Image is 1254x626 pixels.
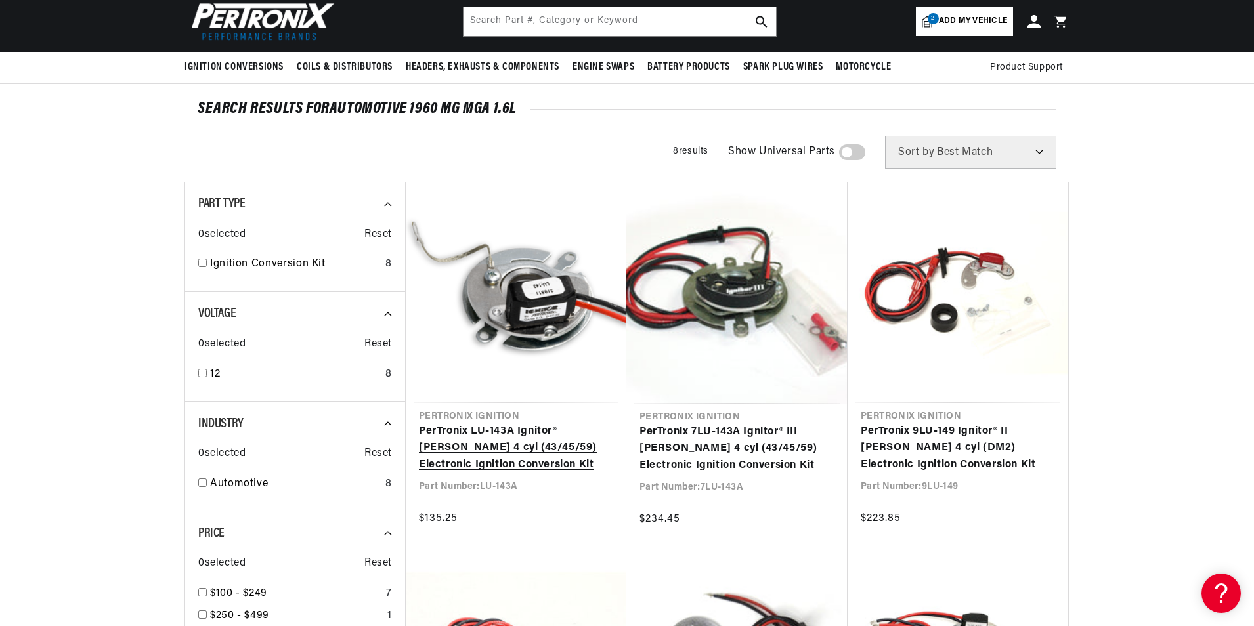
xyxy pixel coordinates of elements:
[210,256,380,273] a: Ignition Conversion Kit
[639,424,834,474] a: PerTronix 7LU-143A Ignitor® III [PERSON_NAME] 4 cyl (43/45/59) Electronic Ignition Conversion Kit
[210,476,380,493] a: Automotive
[829,52,897,83] summary: Motorcycle
[728,144,835,161] span: Show Universal Parts
[386,585,392,602] div: 7
[364,555,392,572] span: Reset
[641,52,737,83] summary: Battery Products
[364,226,392,243] span: Reset
[210,610,269,621] span: $250 - $499
[885,136,1056,169] select: Sort by
[990,52,1070,83] summary: Product Support
[566,52,641,83] summary: Engine Swaps
[364,336,392,353] span: Reset
[198,336,246,353] span: 0 selected
[928,13,939,24] span: 2
[210,588,267,598] span: $100 - $249
[198,226,246,243] span: 0 selected
[198,527,225,540] span: Price
[387,608,392,625] div: 1
[297,60,393,74] span: Coils & Distributors
[737,52,830,83] summary: Spark Plug Wires
[861,423,1055,474] a: PerTronix 9LU-149 Ignitor® II [PERSON_NAME] 4 cyl (DM2) Electronic Ignition Conversion Kit
[464,7,776,36] input: Search Part #, Category or Keyword
[184,52,290,83] summary: Ignition Conversions
[198,102,1056,115] div: SEARCH RESULTS FOR Automotive 1960 MG MGA 1.6L
[939,15,1007,28] span: Add my vehicle
[184,60,284,74] span: Ignition Conversions
[916,7,1013,36] a: 2Add my vehicle
[385,476,392,493] div: 8
[198,446,246,463] span: 0 selected
[385,366,392,383] div: 8
[406,60,559,74] span: Headers, Exhausts & Components
[419,423,613,474] a: PerTronix LU-143A Ignitor® [PERSON_NAME] 4 cyl (43/45/59) Electronic Ignition Conversion Kit
[364,446,392,463] span: Reset
[198,417,244,430] span: Industry
[990,60,1063,75] span: Product Support
[647,60,730,74] span: Battery Products
[747,7,776,36] button: search button
[198,198,245,211] span: Part Type
[836,60,891,74] span: Motorcycle
[399,52,566,83] summary: Headers, Exhausts & Components
[385,256,392,273] div: 8
[198,307,236,320] span: Voltage
[290,52,399,83] summary: Coils & Distributors
[210,366,380,383] a: 12
[898,147,934,157] span: Sort by
[743,60,823,74] span: Spark Plug Wires
[673,146,708,156] span: 8 results
[573,60,634,74] span: Engine Swaps
[198,555,246,572] span: 0 selected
